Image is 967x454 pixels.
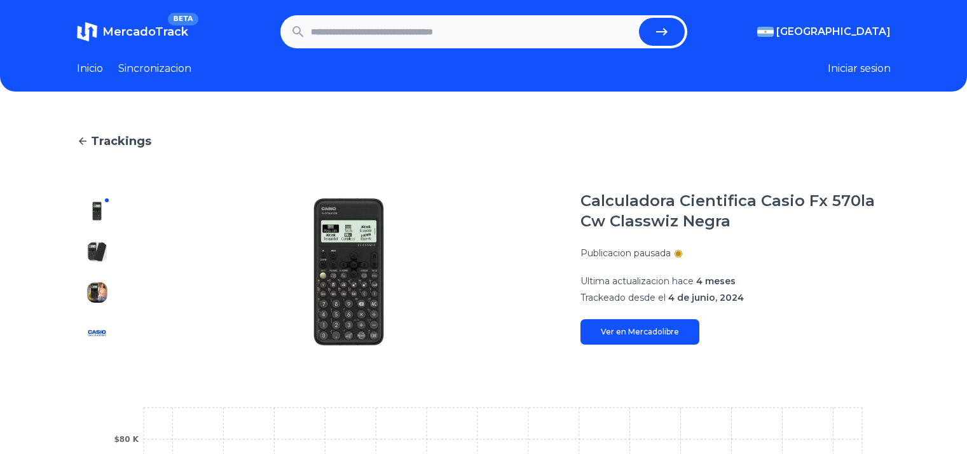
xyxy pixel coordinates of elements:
[580,319,699,345] a: Ver en Mercadolibre
[580,292,666,303] span: Trackeado desde el
[77,61,103,76] a: Inicio
[828,61,891,76] button: Iniciar sesion
[580,275,694,287] span: Ultima actualizacion hace
[580,247,671,259] p: Publicacion pausada
[580,191,891,231] h1: Calculadora Cientifica Casio Fx 570la Cw Classwiz Negra
[757,27,774,37] img: Argentina
[114,435,139,444] tspan: $80 K
[168,13,198,25] span: BETA
[77,22,188,42] a: MercadoTrackBETA
[118,61,191,76] a: Sincronizacion
[91,132,151,150] span: Trackings
[87,201,107,221] img: Calculadora Cientifica Casio Fx 570la Cw Classwiz Negra
[143,191,555,354] img: Calculadora Cientifica Casio Fx 570la Cw Classwiz Negra
[668,292,744,303] span: 4 de junio, 2024
[87,323,107,343] img: Calculadora Cientifica Casio Fx 570la Cw Classwiz Negra
[102,25,188,39] span: MercadoTrack
[757,24,891,39] button: [GEOGRAPHIC_DATA]
[87,242,107,262] img: Calculadora Cientifica Casio Fx 570la Cw Classwiz Negra
[77,22,97,42] img: MercadoTrack
[87,282,107,303] img: Calculadora Cientifica Casio Fx 570la Cw Classwiz Negra
[77,132,891,150] a: Trackings
[776,24,891,39] span: [GEOGRAPHIC_DATA]
[696,275,736,287] span: 4 meses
